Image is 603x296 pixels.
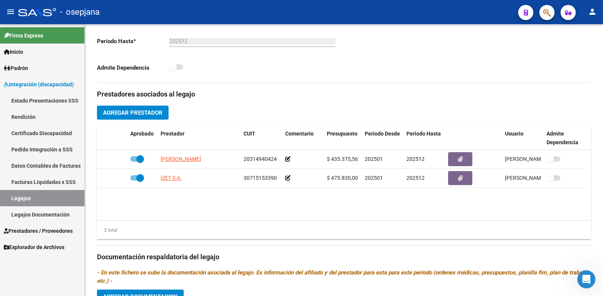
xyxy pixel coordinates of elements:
[362,126,403,151] datatable-header-cell: Periodo Desde
[161,131,184,137] span: Prestador
[60,4,100,20] span: - osepjana
[4,80,74,89] span: Integración (discapacidad)
[327,156,358,162] span: $ 435.375,56
[365,131,400,137] span: Periodo Desde
[4,48,23,56] span: Inicio
[244,175,277,181] span: 30715153390
[97,252,591,262] h3: Documentación respaldatoria del legajo
[161,156,201,162] span: [PERSON_NAME]
[127,126,158,151] datatable-header-cell: Aprobado
[403,126,445,151] datatable-header-cell: Periodo Hasta
[406,175,425,181] span: 202512
[588,7,597,16] mat-icon: person
[97,37,169,45] p: Periodo Hasta
[244,156,277,162] span: 20314940424
[547,131,578,145] span: Admite Dependencia
[505,156,564,162] span: [PERSON_NAME] [DATE]
[103,109,162,116] span: Agregar Prestador
[97,106,169,120] button: Agregar Prestador
[97,89,591,100] h3: Prestadores asociados al legajo
[244,131,255,137] span: CUIT
[130,131,154,137] span: Aprobado
[505,175,564,181] span: [PERSON_NAME] [DATE]
[544,126,585,151] datatable-header-cell: Admite Dependencia
[158,126,241,151] datatable-header-cell: Prestador
[97,226,117,234] div: 2 total
[241,126,282,151] datatable-header-cell: CUIT
[365,175,383,181] span: 202501
[577,270,595,288] iframe: Intercom live chat
[285,131,314,137] span: Comentario
[406,156,425,162] span: 202512
[6,7,15,16] mat-icon: menu
[282,126,324,151] datatable-header-cell: Comentario
[324,126,362,151] datatable-header-cell: Presupuesto
[4,227,73,235] span: Prestadores / Proveedores
[365,156,383,162] span: 202501
[97,64,169,72] p: Admite Dependencia
[97,269,588,284] i: - En este fichero se sube la documentación asociada al legajo. Es información del afiliado y del ...
[502,126,544,151] datatable-header-cell: Usuario
[406,131,441,137] span: Periodo Hasta
[327,175,358,181] span: $ 475.830,00
[505,131,523,137] span: Usuario
[4,64,28,72] span: Padrón
[327,131,358,137] span: Presupuesto
[161,175,182,181] span: IZET S.A.
[4,31,43,40] span: Firma Express
[4,243,64,251] span: Explorador de Archivos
